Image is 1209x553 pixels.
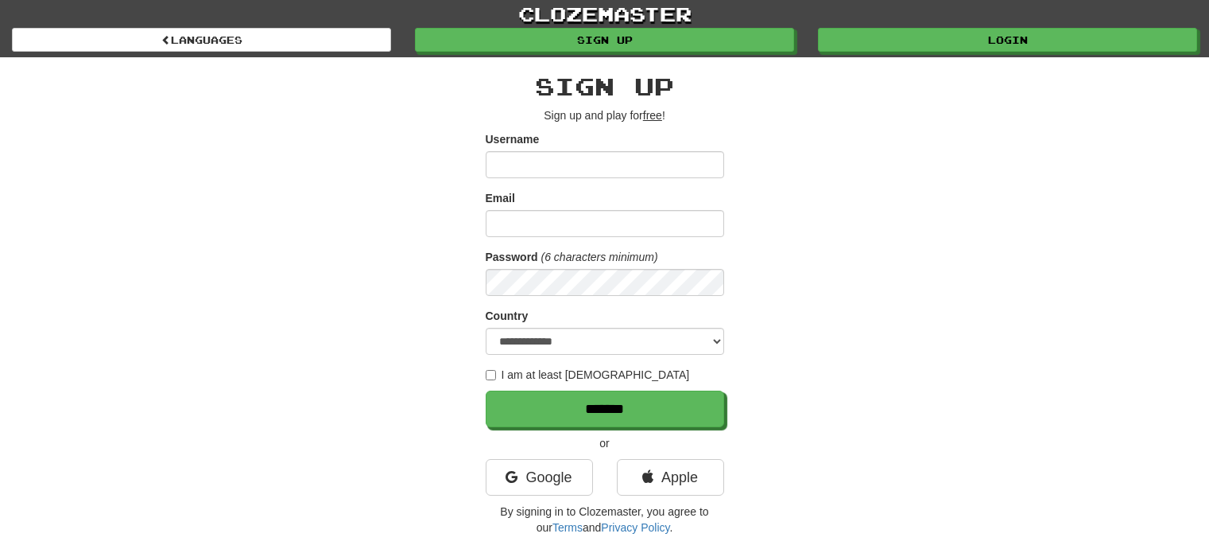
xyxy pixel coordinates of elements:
[486,367,690,383] label: I am at least [DEMOGRAPHIC_DATA]
[486,73,724,99] h2: Sign up
[486,190,515,206] label: Email
[486,459,593,496] a: Google
[486,435,724,451] p: or
[818,28,1197,52] a: Login
[12,28,391,52] a: Languages
[486,308,529,324] label: Country
[486,504,724,535] p: By signing in to Clozemaster, you agree to our and .
[486,131,540,147] label: Username
[552,521,583,534] a: Terms
[541,251,658,263] em: (6 characters minimum)
[486,249,538,265] label: Password
[486,107,724,123] p: Sign up and play for !
[617,459,724,496] a: Apple
[415,28,794,52] a: Sign up
[643,109,662,122] u: free
[486,370,496,380] input: I am at least [DEMOGRAPHIC_DATA]
[601,521,669,534] a: Privacy Policy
